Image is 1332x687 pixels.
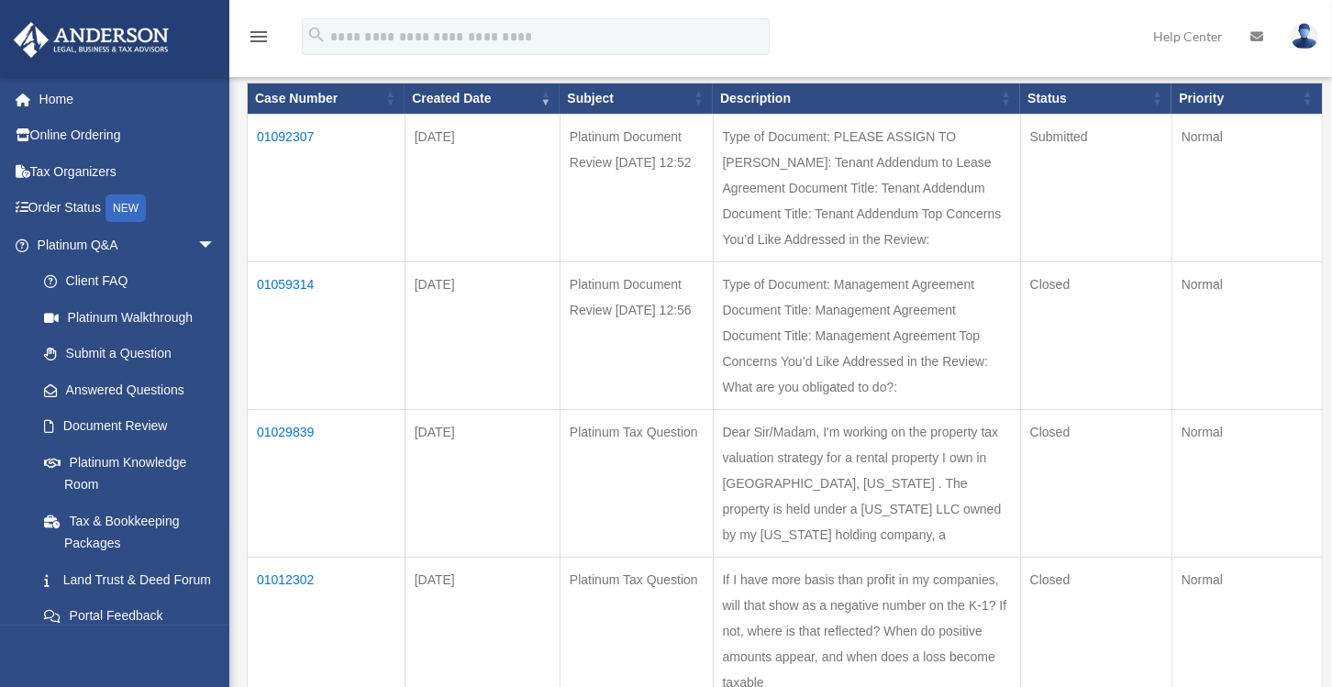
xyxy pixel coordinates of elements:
[248,26,270,48] i: menu
[26,408,234,445] a: Document Review
[1020,83,1171,115] th: Status: activate to sort column ascending
[8,22,174,58] img: Anderson Advisors Platinum Portal
[26,561,234,598] a: Land Trust & Deed Forum
[1020,261,1171,409] td: Closed
[26,263,234,300] a: Client FAQ
[560,261,713,409] td: Platinum Document Review [DATE] 12:56
[248,409,405,557] td: 01029839
[26,299,234,336] a: Platinum Walkthrough
[560,409,713,557] td: Platinum Tax Question
[560,114,713,261] td: Platinum Document Review [DATE] 12:52
[13,117,243,154] a: Online Ordering
[405,261,560,409] td: [DATE]
[26,503,234,561] a: Tax & Bookkeeping Packages
[405,83,560,115] th: Created Date: activate to sort column ascending
[13,227,234,263] a: Platinum Q&Aarrow_drop_down
[405,409,560,557] td: [DATE]
[248,32,270,48] a: menu
[105,194,146,222] div: NEW
[1291,23,1318,50] img: User Pic
[26,598,234,635] a: Portal Feedback
[560,83,713,115] th: Subject: activate to sort column ascending
[248,114,405,261] td: 01092307
[13,81,243,117] a: Home
[713,83,1020,115] th: Description: activate to sort column ascending
[248,83,405,115] th: Case Number: activate to sort column ascending
[1171,409,1322,557] td: Normal
[1020,409,1171,557] td: Closed
[197,227,234,264] span: arrow_drop_down
[405,114,560,261] td: [DATE]
[26,371,225,408] a: Answered Questions
[713,114,1020,261] td: Type of Document: PLEASE ASSIGN TO [PERSON_NAME]: Tenant Addendum to Lease Agreement Document Tit...
[1020,114,1171,261] td: Submitted
[26,444,234,503] a: Platinum Knowledge Room
[306,25,327,45] i: search
[26,336,234,372] a: Submit a Question
[1171,261,1322,409] td: Normal
[713,261,1020,409] td: Type of Document: Management Agreement Document Title: Management Agreement Document Title: Manag...
[1171,83,1322,115] th: Priority: activate to sort column ascending
[13,190,243,227] a: Order StatusNEW
[713,409,1020,557] td: Dear Sir/Madam, I'm working on the property tax valuation strategy for a rental property I own in...
[13,153,243,190] a: Tax Organizers
[1171,114,1322,261] td: Normal
[248,261,405,409] td: 01059314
